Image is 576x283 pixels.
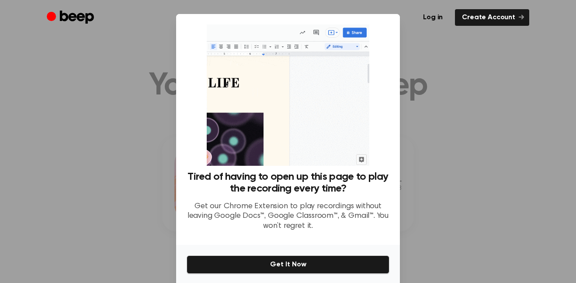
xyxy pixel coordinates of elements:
[47,9,96,26] a: Beep
[207,24,369,166] img: Beep extension in action
[187,171,389,195] h3: Tired of having to open up this page to play the recording every time?
[455,9,529,26] a: Create Account
[187,255,389,274] button: Get It Now
[187,202,389,231] p: Get our Chrome Extension to play recordings without leaving Google Docs™, Google Classroom™, & Gm...
[416,9,450,26] a: Log in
